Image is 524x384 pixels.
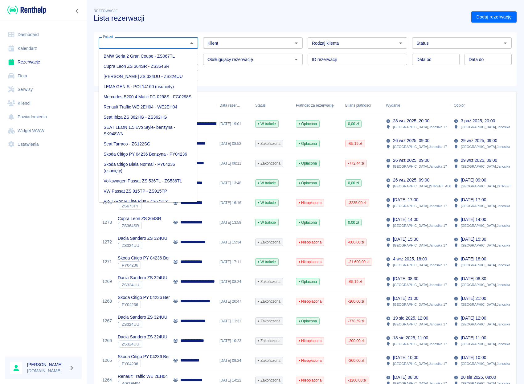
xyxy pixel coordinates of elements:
[461,341,515,347] p: [GEOGRAPHIC_DATA] , Janosika 17
[256,338,283,344] span: Zakończona
[296,358,324,363] span: Nieopłacona
[240,101,249,110] button: Sort
[346,318,366,324] span: -778,59 zł
[393,223,447,228] p: [GEOGRAPHIC_DATA] , Janosika 17
[393,321,447,327] p: [GEOGRAPHIC_DATA] , Janosika 17
[118,373,168,380] p: Renault Traffic WE 2EH04
[461,262,515,268] p: [GEOGRAPHIC_DATA] , Janosika 17
[346,338,366,344] span: -200,00 zł
[216,134,252,153] div: [DATE] 08:52
[119,342,142,346] span: ZS324UU
[461,137,497,144] p: 29 wrz 2025, 09:00
[118,360,180,367] div: `
[393,137,429,144] p: 26 wrz 2025, 09:00
[27,362,67,368] h6: [PERSON_NAME]
[393,197,418,203] p: [DATE] 17:00
[393,262,447,268] p: [GEOGRAPHIC_DATA] , Janosika 17
[345,97,371,114] div: Bilans płatności
[393,216,418,223] p: [DATE] 14:00
[219,97,240,114] div: Data rezerwacji
[296,220,319,225] span: Opłacona
[461,197,486,203] p: [DATE] 17:00
[256,200,278,206] span: W trakcie
[119,283,142,287] span: ZS324UU
[461,164,515,169] p: [GEOGRAPHIC_DATA] , Janosika 17
[216,153,252,173] div: [DATE] 08:11
[216,292,252,311] div: [DATE] 20:47
[461,144,515,149] p: [GEOGRAPHIC_DATA] , Janosika 17
[5,28,82,42] a: Dashboard
[296,161,319,166] span: Opłacona
[118,301,180,308] div: `
[102,377,112,383] a: 1264
[119,322,142,327] span: ZS324UU
[346,358,366,363] span: -200,00 zł
[346,180,361,186] span: 0,00 zł
[461,118,495,124] p: 3 paź 2025, 20:00
[99,159,197,176] li: Skoda Citigo Biala Normal - PY04236 (usunięty)
[118,353,180,360] p: Skoda Citigo PY 04236 Benzyna
[7,5,46,15] img: Renthelp logo
[383,97,451,114] div: Wydanie
[393,243,447,248] p: [GEOGRAPHIC_DATA] , Janosika 17
[346,279,365,284] span: -65,19 zł
[99,92,197,102] li: Mercedes E200 4 Matic FG 0298S - FG0298S
[5,55,82,69] a: Rezerwacje
[118,261,180,269] div: `
[256,259,278,265] span: W trakcie
[27,368,67,374] p: [DOMAIN_NAME]
[216,272,252,292] div: [DATE] 08:24
[393,124,447,130] p: [GEOGRAPHIC_DATA] , Janosika 17
[296,318,319,324] span: Opłacona
[118,202,160,210] div: `
[465,101,473,110] button: Sort
[216,193,252,213] div: [DATE] 16:16
[296,279,319,284] span: Opłacona
[296,378,324,383] span: Nieopłacona
[461,315,486,321] p: [DATE] 12:00
[252,97,293,114] div: Status
[346,220,361,225] span: 0,00 zł
[99,186,197,196] li: VW Passat ZS 915TP - ZS915TP
[501,39,510,47] button: Otwórz
[292,39,301,47] button: Otwórz
[5,110,82,124] a: Powiadomienia
[94,14,466,22] h3: Lista rezerwacji
[118,314,167,321] p: Dacia Sandero ZS 324UU
[296,239,324,245] span: Nieopłacona
[393,144,447,149] p: [GEOGRAPHIC_DATA] , Janosika 17
[393,118,429,124] p: 28 wrz 2025, 20:00
[255,97,266,114] div: Status
[393,203,447,209] p: [GEOGRAPHIC_DATA] , Janosika 17
[461,243,515,248] p: [GEOGRAPHIC_DATA] , Janosika 17
[461,295,486,302] p: [DATE] 21:00
[118,275,167,281] p: Dacia Sandero ZS 324UU
[102,357,112,364] a: 1265
[118,235,167,242] p: Dacia Sandero ZS 324UU
[118,334,167,340] p: Dacia Sandero ZS 324UU
[5,69,82,83] a: Flota
[216,173,252,193] div: [DATE] 13:48
[393,276,418,282] p: [DATE] 08:30
[393,295,418,302] p: [DATE] 21:00
[393,302,447,307] p: [GEOGRAPHIC_DATA] , Janosika 17
[256,378,283,383] span: Zakończona
[118,340,167,348] div: `
[72,7,82,15] button: Zwiń nawigację
[461,374,496,381] p: 20 sie 2025, 08:00
[216,213,252,232] div: [DATE] 13:58
[296,121,319,127] span: Opłacona
[256,141,283,146] span: Zakończona
[119,204,141,208] span: ZS673TY
[102,219,112,226] a: 1273
[451,97,518,114] div: Odbiór
[99,139,197,149] li: Seat Tarraco - ZS122SG
[256,220,278,225] span: W trakcie
[99,176,197,186] li: Volkswagen Passat ZS 536TL - ZS536TL
[118,255,180,261] p: Skoda Citigo PY 04236 Benzyna
[99,102,197,112] li: Renault Traffic WE 2EH04 - WE2EH04
[216,97,252,114] div: Data rezerwacji
[461,276,486,282] p: [DATE] 08:30
[393,282,447,288] p: [GEOGRAPHIC_DATA] , Janosika 17
[118,294,180,301] p: Skoda Citigo PY 04236 Benzyna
